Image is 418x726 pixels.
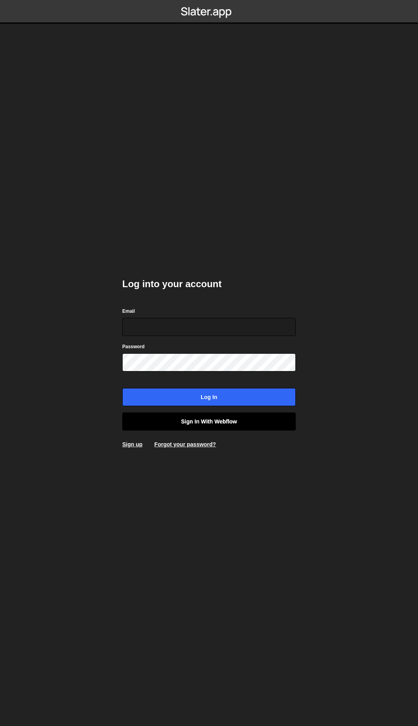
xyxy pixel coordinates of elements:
[154,441,216,447] a: Forgot your password?
[122,412,296,431] a: Sign in with Webflow
[122,307,135,315] label: Email
[122,278,296,290] h2: Log into your account
[122,388,296,406] input: Log in
[122,441,142,447] a: Sign up
[122,343,145,351] label: Password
